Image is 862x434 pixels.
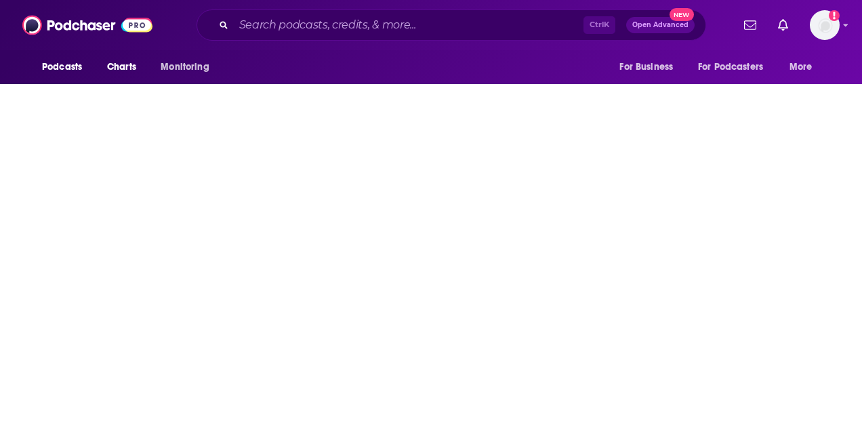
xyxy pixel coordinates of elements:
[107,58,136,77] span: Charts
[583,16,615,34] span: Ctrl K
[42,58,82,77] span: Podcasts
[632,22,689,28] span: Open Advanced
[810,10,840,40] span: Logged in as headlandconsultancy
[789,58,813,77] span: More
[780,54,829,80] button: open menu
[810,10,840,40] img: User Profile
[739,14,762,37] a: Show notifications dropdown
[829,10,840,21] svg: Add a profile image
[773,14,794,37] a: Show notifications dropdown
[197,9,706,41] div: Search podcasts, credits, & more...
[698,58,763,77] span: For Podcasters
[151,54,226,80] button: open menu
[234,14,583,36] input: Search podcasts, credits, & more...
[626,17,695,33] button: Open AdvancedNew
[670,8,694,21] span: New
[810,10,840,40] button: Show profile menu
[98,54,144,80] a: Charts
[619,58,673,77] span: For Business
[161,58,209,77] span: Monitoring
[610,54,690,80] button: open menu
[689,54,783,80] button: open menu
[22,12,152,38] img: Podchaser - Follow, Share and Rate Podcasts
[33,54,100,80] button: open menu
